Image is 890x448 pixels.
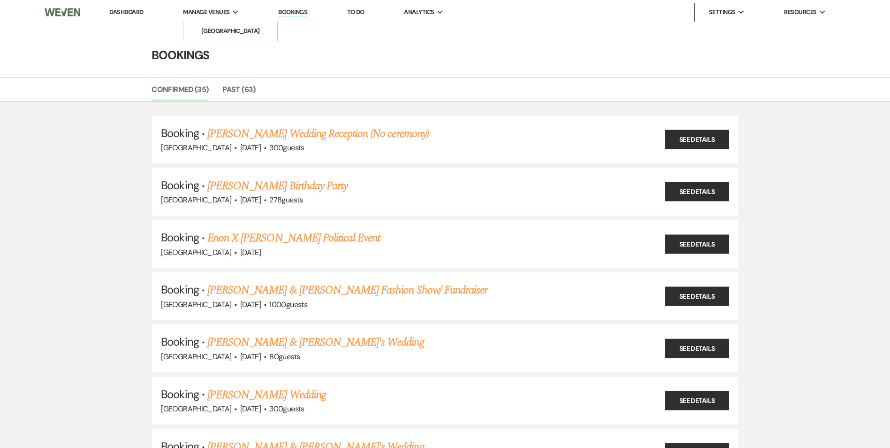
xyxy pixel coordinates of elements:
img: Weven Logo [45,2,80,22]
a: To Do [347,8,365,16]
span: Analytics [404,8,434,17]
a: [PERSON_NAME] & [PERSON_NAME]'s Wedding [207,334,424,351]
span: Booking [161,126,198,140]
a: [PERSON_NAME] Wedding [207,386,326,403]
a: Enon X [PERSON_NAME] Political Event [207,230,380,247]
span: [DATE] [240,195,261,205]
a: [PERSON_NAME] Wedding Reception (No ceremony) [207,125,429,142]
a: See Details [665,234,729,254]
span: [DATE] [240,404,261,414]
a: [GEOGRAPHIC_DATA] [183,22,277,40]
span: [DATE] [240,247,261,257]
a: Bookings [278,8,307,17]
span: Booking [161,334,198,349]
a: Confirmed (35) [152,84,208,101]
a: See Details [665,339,729,358]
span: [GEOGRAPHIC_DATA] [161,404,231,414]
span: [DATE] [240,352,261,362]
span: 300 guests [269,404,304,414]
span: Booking [161,178,198,193]
span: [GEOGRAPHIC_DATA] [161,143,231,153]
span: 80 guests [269,352,300,362]
span: [GEOGRAPHIC_DATA] [161,352,231,362]
span: Manage Venues [183,8,229,17]
span: 278 guests [269,195,303,205]
span: [DATE] [240,300,261,309]
a: See Details [665,286,729,306]
h4: Bookings [107,47,783,63]
a: See Details [665,182,729,201]
a: Dashboard [109,8,143,16]
span: [GEOGRAPHIC_DATA] [161,300,231,309]
span: [GEOGRAPHIC_DATA] [161,247,231,257]
a: Past (63) [222,84,255,101]
span: Booking [161,387,198,402]
span: Booking [161,230,198,245]
a: [PERSON_NAME] & [PERSON_NAME] Fashion Show/ Fundraiser [207,282,487,299]
span: [GEOGRAPHIC_DATA] [161,195,231,205]
a: See Details [665,391,729,410]
span: 300 guests [269,143,304,153]
span: 1000 guests [269,300,307,309]
li: [GEOGRAPHIC_DATA] [188,26,273,36]
span: Settings [709,8,736,17]
span: [DATE] [240,143,261,153]
span: Booking [161,282,198,297]
a: See Details [665,130,729,149]
a: [PERSON_NAME] Birthday Party [207,178,348,194]
span: Resources [784,8,816,17]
